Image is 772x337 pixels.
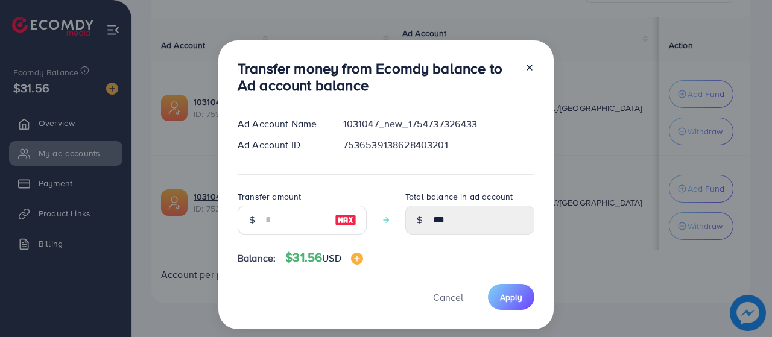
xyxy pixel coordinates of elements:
[228,117,334,131] div: Ad Account Name
[418,284,478,310] button: Cancel
[488,284,534,310] button: Apply
[334,117,544,131] div: 1031047_new_1754737326433
[335,213,356,227] img: image
[351,253,363,265] img: image
[405,191,513,203] label: Total balance in ad account
[500,291,522,303] span: Apply
[433,291,463,304] span: Cancel
[238,251,276,265] span: Balance:
[238,60,515,95] h3: Transfer money from Ecomdy balance to Ad account balance
[322,251,341,265] span: USD
[238,191,301,203] label: Transfer amount
[334,138,544,152] div: 7536539138628403201
[285,250,362,265] h4: $31.56
[228,138,334,152] div: Ad Account ID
